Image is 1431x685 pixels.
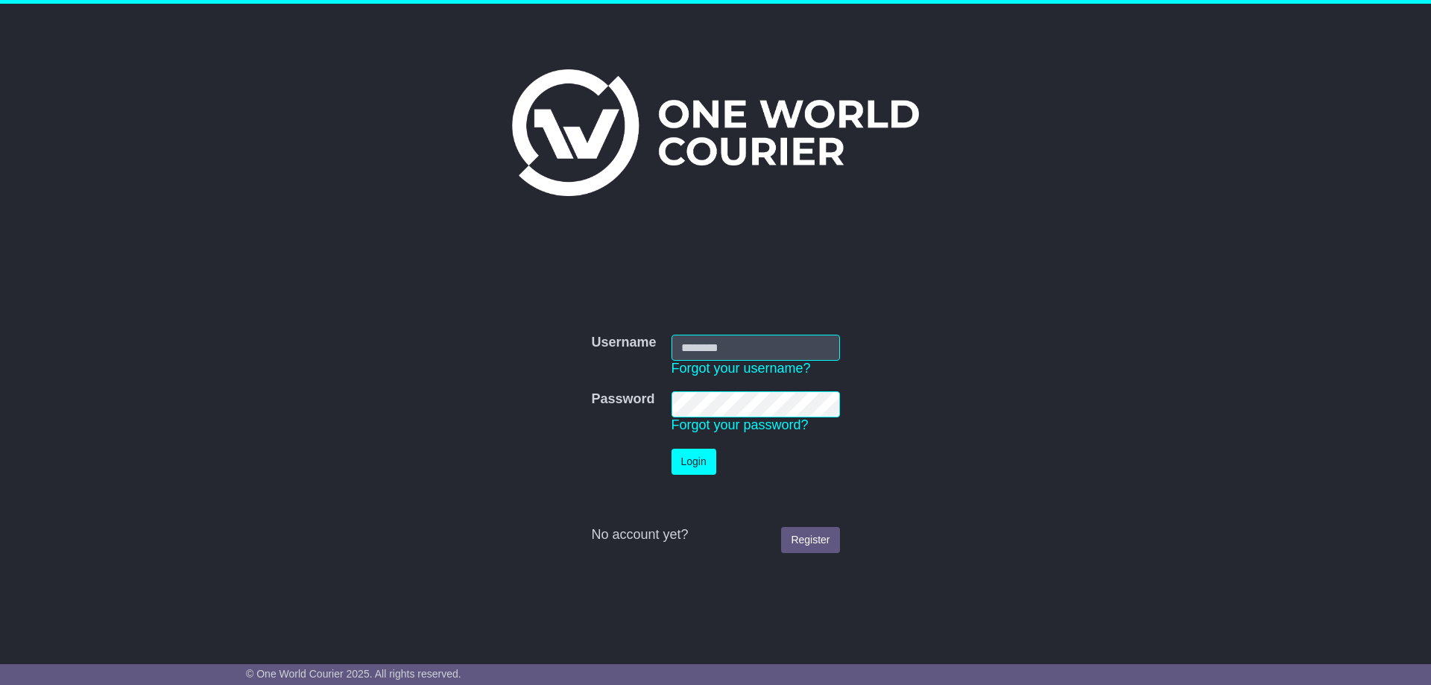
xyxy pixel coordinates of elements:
label: Password [591,391,654,408]
img: One World [512,69,919,196]
button: Login [672,449,716,475]
a: Forgot your password? [672,417,809,432]
span: © One World Courier 2025. All rights reserved. [246,668,461,680]
label: Username [591,335,656,351]
div: No account yet? [591,527,839,543]
a: Forgot your username? [672,361,811,376]
a: Register [781,527,839,553]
